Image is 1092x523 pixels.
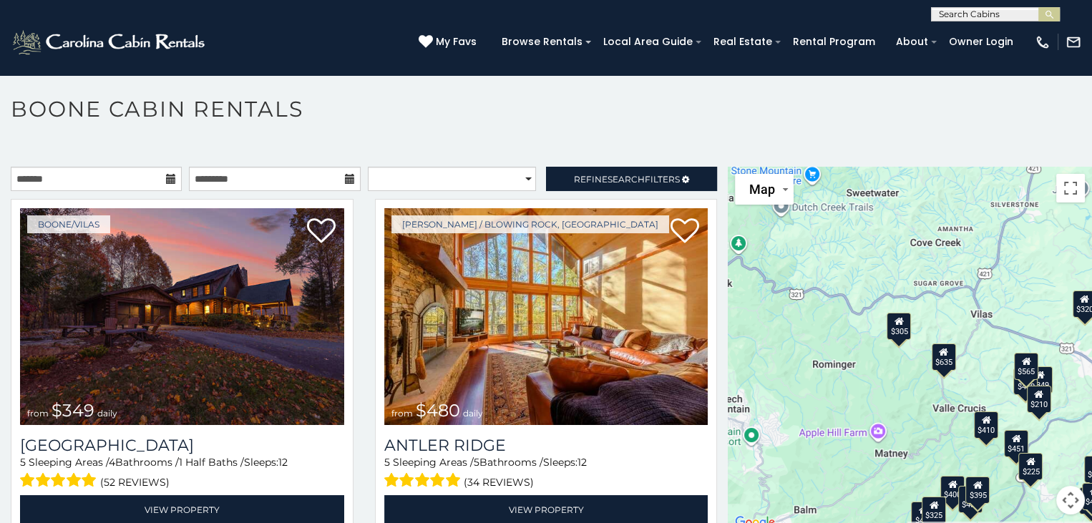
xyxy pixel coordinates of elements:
img: Diamond Creek Lodge [20,208,344,425]
span: (52 reviews) [100,473,170,492]
span: $480 [416,400,460,421]
a: Real Estate [706,31,779,53]
span: 4 [109,456,115,469]
span: from [391,408,413,419]
div: $349 [1028,366,1052,394]
div: $460 [1013,368,1038,395]
span: 1 Half Baths / [179,456,244,469]
div: $410 [974,411,998,439]
a: [PERSON_NAME] / Blowing Rock, [GEOGRAPHIC_DATA] [391,215,669,233]
span: 12 [278,456,288,469]
img: phone-regular-white.png [1035,34,1050,50]
a: Local Area Guide [596,31,700,53]
a: Browse Rentals [494,31,590,53]
span: Refine Filters [574,174,680,185]
span: from [27,408,49,419]
div: $485 [958,486,983,513]
span: $349 [52,400,94,421]
a: Antler Ridge [384,436,708,455]
img: White-1-2.png [11,28,209,57]
button: Map camera controls [1056,486,1085,514]
a: About [889,31,935,53]
div: $565 [1014,353,1038,380]
div: $635 [931,343,955,371]
a: Rental Program [786,31,882,53]
a: My Favs [419,34,480,50]
span: daily [97,408,117,419]
a: Diamond Creek Lodge from $349 daily [20,208,344,425]
button: Change map style [735,174,794,205]
a: Add to favorites [307,217,336,247]
a: Owner Login [942,31,1020,53]
span: daily [463,408,483,419]
span: Map [749,182,775,197]
span: 5 [20,456,26,469]
span: (34 reviews) [464,473,534,492]
img: Antler Ridge [384,208,708,425]
div: Sleeping Areas / Bathrooms / Sleeps: [384,455,708,492]
span: 5 [384,456,390,469]
a: Boone/Vilas [27,215,110,233]
a: Antler Ridge from $480 daily [384,208,708,425]
div: $210 [1026,386,1050,413]
button: Toggle fullscreen view [1056,174,1085,202]
span: My Favs [436,34,477,49]
div: $395 [965,476,990,504]
div: $400 [940,476,965,503]
span: Search [608,174,645,185]
img: mail-regular-white.png [1066,34,1081,50]
span: 5 [474,456,479,469]
h3: Diamond Creek Lodge [20,436,344,455]
a: RefineSearchFilters [546,167,717,191]
div: $305 [887,313,911,340]
div: $225 [1018,453,1043,480]
span: 12 [577,456,587,469]
div: Sleeping Areas / Bathrooms / Sleeps: [20,455,344,492]
a: Add to favorites [671,217,699,247]
a: [GEOGRAPHIC_DATA] [20,436,344,455]
div: $451 [1004,430,1028,457]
